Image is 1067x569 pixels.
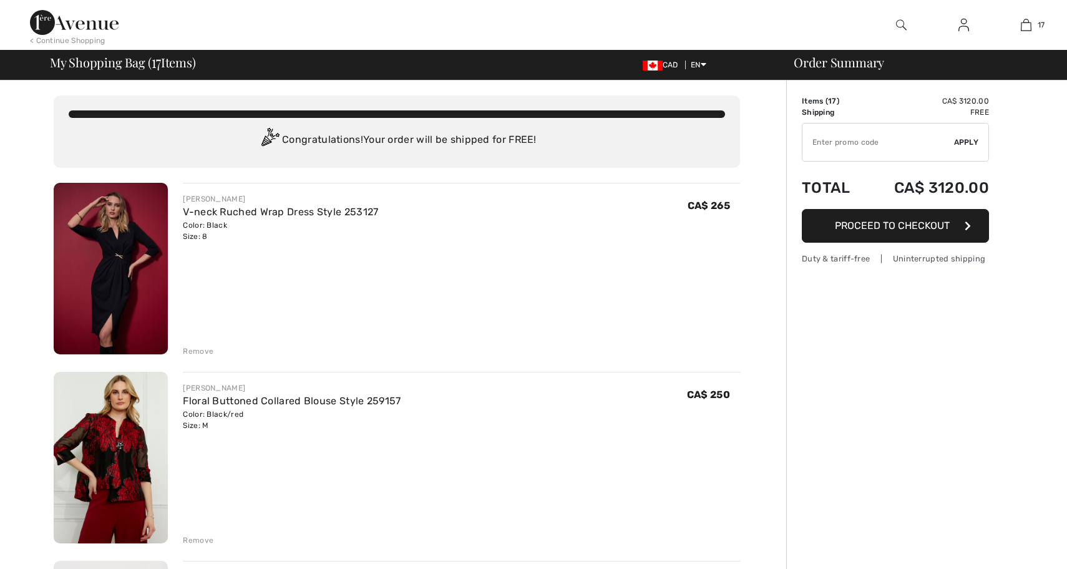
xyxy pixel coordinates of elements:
img: 1ère Avenue [30,10,119,35]
div: Remove [183,346,213,357]
span: 17 [1038,19,1045,31]
div: Remove [183,535,213,546]
a: Floral Buttoned Collared Blouse Style 259157 [183,395,401,407]
div: Congratulations! Your order will be shipped for FREE! [69,128,725,153]
td: Shipping [802,107,865,118]
input: Promo code [802,124,954,161]
span: My Shopping Bag ( Items) [50,56,196,69]
div: Color: Black Size: 8 [183,220,378,242]
a: 17 [995,17,1056,32]
img: Floral Buttoned Collared Blouse Style 259157 [54,372,168,543]
span: Apply [954,137,979,148]
a: V-neck Ruched Wrap Dress Style 253127 [183,206,378,218]
div: < Continue Shopping [30,35,105,46]
div: Order Summary [779,56,1060,69]
div: [PERSON_NAME] [183,382,401,394]
img: Congratulation2.svg [257,128,282,153]
img: Canadian Dollar [643,61,663,71]
span: 17 [152,53,161,69]
span: EN [691,61,706,69]
td: CA$ 3120.00 [865,167,989,209]
div: Duty & tariff-free | Uninterrupted shipping [802,253,989,265]
img: search the website [896,17,907,32]
span: CAD [643,61,683,69]
span: CA$ 265 [688,200,730,212]
div: [PERSON_NAME] [183,193,378,205]
td: CA$ 3120.00 [865,95,989,107]
img: My Bag [1021,17,1031,32]
td: Items ( ) [802,95,865,107]
img: V-neck Ruched Wrap Dress Style 253127 [54,183,168,354]
img: My Info [958,17,969,32]
div: Color: Black/red Size: M [183,409,401,431]
td: Free [865,107,989,118]
button: Proceed to Checkout [802,209,989,243]
td: Total [802,167,865,209]
a: Sign In [948,17,979,33]
span: Proceed to Checkout [835,220,950,231]
span: 17 [828,97,837,105]
span: CA$ 250 [687,389,730,401]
